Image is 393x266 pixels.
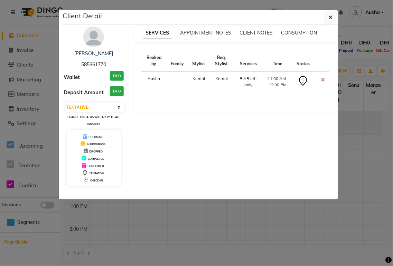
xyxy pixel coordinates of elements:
[110,86,124,96] h3: DH0
[215,76,228,81] span: Komal
[167,50,188,71] th: Family
[110,71,124,81] h3: DH0
[234,50,263,71] th: Services
[81,61,106,68] span: 585361770
[87,164,104,168] span: CONFIRMED
[263,50,292,71] th: Time
[89,150,103,153] span: DROPPED
[180,30,231,36] span: APPOINTMENT NOTES
[141,50,167,71] th: Booked by
[193,76,205,81] span: Komal
[89,171,104,175] span: TENTATIVE
[88,135,103,139] span: UPCOMING
[141,71,167,92] td: Ausha
[143,27,172,39] span: SERVICES
[292,50,314,71] th: Status
[90,179,103,182] span: CHECK-IN
[238,76,259,88] div: BIAB refil only
[64,73,80,81] span: Wallet
[63,11,102,21] h5: Client Detail
[188,50,209,71] th: Stylist
[83,27,104,47] img: avatar
[87,142,105,146] span: IN PROGRESS
[67,115,120,126] small: Change in status will apply to all services.
[209,50,234,71] th: Req. Stylist
[240,30,273,36] span: CLIENT NOTES
[88,157,104,160] span: COMPLETED
[263,71,292,92] td: 11:00 AM-12:00 PM
[167,71,188,92] td: -
[64,89,104,97] span: Deposit Amount
[74,50,113,57] a: [PERSON_NAME]
[281,30,317,36] span: CONSUMPTION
